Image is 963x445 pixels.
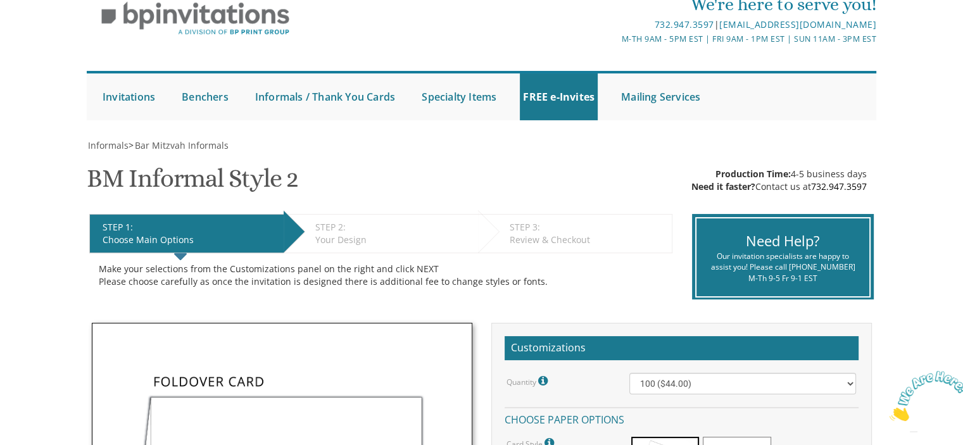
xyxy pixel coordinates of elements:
a: Mailing Services [618,73,703,120]
iframe: chat widget [884,366,963,426]
div: STEP 2: [315,221,472,234]
img: Chat attention grabber [5,5,84,55]
div: | [351,17,876,32]
h4: Choose paper options [505,407,859,429]
a: Informals / Thank You Cards [252,73,398,120]
span: Need it faster? [691,180,755,192]
div: Make your selections from the Customizations panel on the right and click NEXT Please choose care... [99,263,663,288]
div: STEP 3: [510,221,665,234]
a: 732.947.3597 [811,180,867,192]
a: [EMAIL_ADDRESS][DOMAIN_NAME] [719,18,876,30]
a: Invitations [99,73,158,120]
div: Review & Checkout [510,234,665,246]
div: Choose Main Options [103,234,277,246]
a: FREE e-Invites [520,73,598,120]
a: Specialty Items [419,73,500,120]
a: Benchers [179,73,232,120]
a: 732.947.3597 [654,18,714,30]
div: 4-5 business days Contact us at [691,168,867,193]
span: Informals [88,139,129,151]
a: Informals [87,139,129,151]
span: Bar Mitzvah Informals [135,139,229,151]
div: Our invitation specialists are happy to assist you! Please call [PHONE_NUMBER] M-Th 9-5 Fr 9-1 EST [706,251,860,283]
div: Need Help? [706,231,860,251]
div: Your Design [315,234,472,246]
label: Quantity [507,373,551,389]
span: > [129,139,229,151]
h1: BM Informal Style 2 [87,165,298,202]
span: Production Time: [715,168,791,180]
div: STEP 1: [103,221,277,234]
h2: Customizations [505,336,859,360]
a: Bar Mitzvah Informals [134,139,229,151]
div: M-Th 9am - 5pm EST | Fri 9am - 1pm EST | Sun 11am - 3pm EST [351,32,876,46]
